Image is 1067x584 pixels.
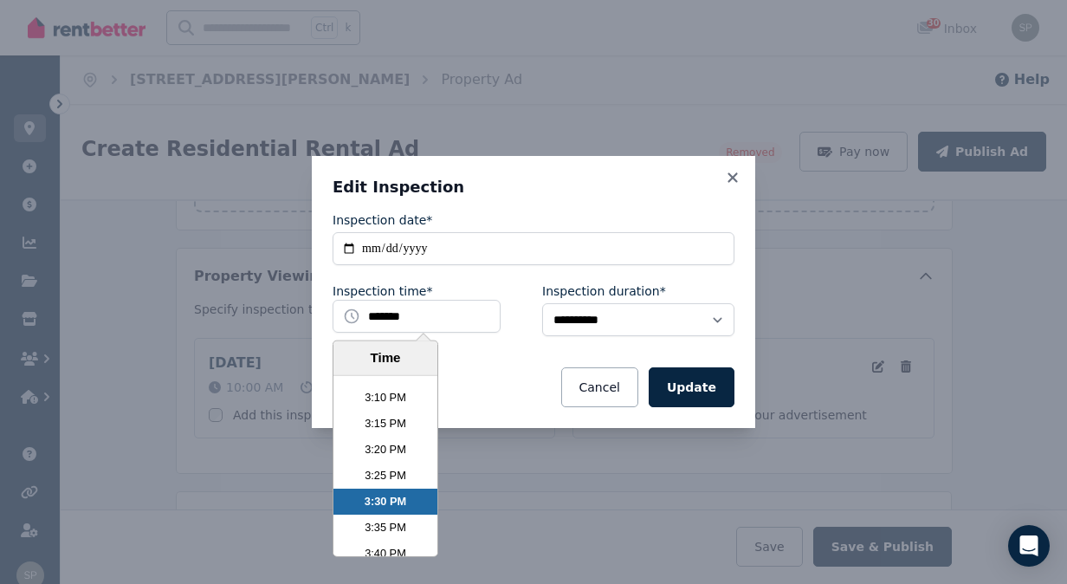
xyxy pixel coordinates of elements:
[333,211,432,229] label: Inspection date*
[333,384,437,410] li: 3:10 PM
[333,540,437,566] li: 3:40 PM
[333,375,437,556] ul: Time
[561,367,638,407] button: Cancel
[338,348,433,368] div: Time
[333,177,734,198] h3: Edit Inspection
[333,436,437,462] li: 3:20 PM
[333,514,437,540] li: 3:35 PM
[333,488,437,514] li: 3:30 PM
[333,282,432,300] label: Inspection time*
[333,462,437,488] li: 3:25 PM
[649,367,734,407] button: Update
[333,410,437,436] li: 3:15 PM
[542,282,666,300] label: Inspection duration*
[1008,525,1050,567] div: Open Intercom Messenger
